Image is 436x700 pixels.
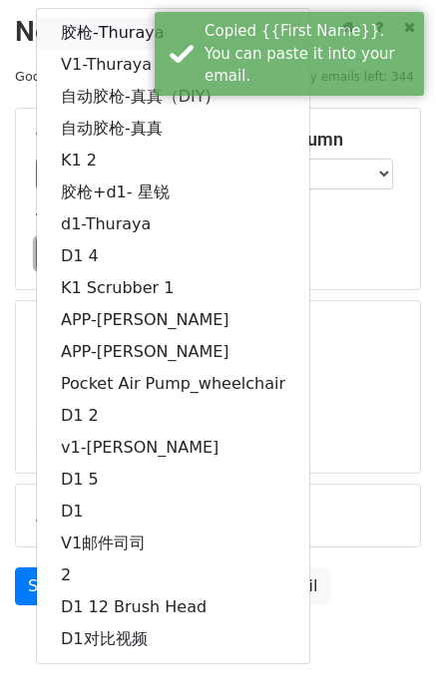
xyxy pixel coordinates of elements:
[205,20,416,88] div: Copied {{First Name}}. You can paste it into your email.
[37,527,309,559] a: V1邮件司司
[37,240,309,272] a: D1 4
[37,49,309,81] a: V1-Thuraya
[37,113,309,145] a: 自动胶枪-真真
[37,208,309,240] a: d1-Thuraya
[37,304,309,336] a: APP-[PERSON_NAME]
[37,591,309,623] a: D1 12 Brush Head
[15,69,123,84] small: Google Sheet:
[37,272,309,304] a: K1 Scrubber 1
[37,81,309,113] a: 自动胶枪-真真（DIY)
[37,432,309,464] a: v1-[PERSON_NAME]
[37,464,309,496] a: D1 5
[37,400,309,432] a: D1 2
[37,623,309,655] a: D1对比视频
[37,145,309,176] a: K1 2
[15,15,421,49] h2: New Campaign
[37,368,309,400] a: Pocket Air Pump_wheelchair
[15,567,81,605] a: Send
[336,604,436,700] iframe: Chat Widget
[37,176,309,208] a: 胶枪+d1- 星锐
[37,336,309,368] a: APP-[PERSON_NAME]
[233,129,401,151] h5: Email column
[37,559,309,591] a: 2
[37,496,309,527] a: D1
[37,17,309,49] a: 胶枪-Thuraya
